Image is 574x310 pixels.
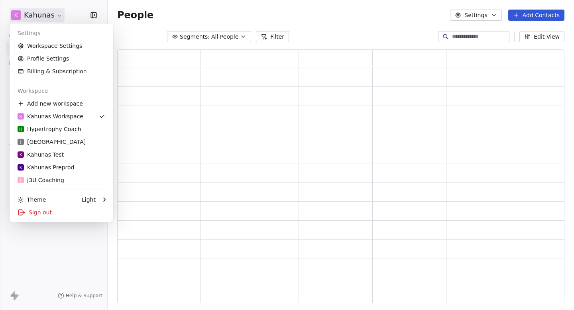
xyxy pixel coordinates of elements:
span: H [19,126,22,132]
div: Kahunas Test [18,151,64,159]
a: Profile Settings [13,52,110,65]
div: Sign out [13,206,110,219]
div: Theme [18,196,46,204]
span: J [20,177,22,183]
div: Hypertrophy Coach [18,125,81,133]
a: Billing & Subscription [13,65,110,78]
div: [GEOGRAPHIC_DATA] [18,138,86,146]
span: K [20,152,22,158]
a: Workspace Settings [13,39,110,52]
div: Kahunas Preprod [18,163,75,171]
div: J3U Coaching [18,176,64,184]
div: Light [82,196,96,204]
div: Workspace [13,84,110,97]
div: Add new workspace [13,97,110,110]
div: Settings [13,27,110,39]
div: Kahunas Workspace [18,112,83,120]
span: K [20,165,22,171]
span: K [20,114,22,120]
span: J [20,139,22,145]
